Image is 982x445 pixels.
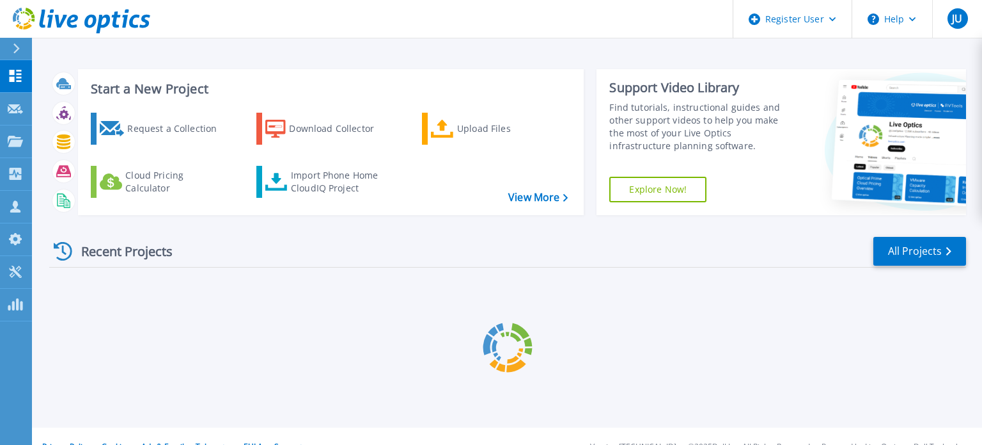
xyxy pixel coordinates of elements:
[609,177,706,202] a: Explore Now!
[609,101,795,152] div: Find tutorials, instructional guides and other support videos to help you make the most of your L...
[873,237,966,266] a: All Projects
[291,169,391,195] div: Import Phone Home CloudIQ Project
[91,166,233,198] a: Cloud Pricing Calculator
[256,113,399,145] a: Download Collector
[127,116,230,142] div: Request a Collection
[49,236,190,267] div: Recent Projects
[609,79,795,96] div: Support Video Library
[91,82,568,96] h3: Start a New Project
[422,113,565,145] a: Upload Files
[952,13,962,24] span: JU
[91,113,233,145] a: Request a Collection
[508,191,568,204] a: View More
[457,116,559,142] div: Upload Files
[289,116,391,142] div: Download Collector
[125,169,228,195] div: Cloud Pricing Calculator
